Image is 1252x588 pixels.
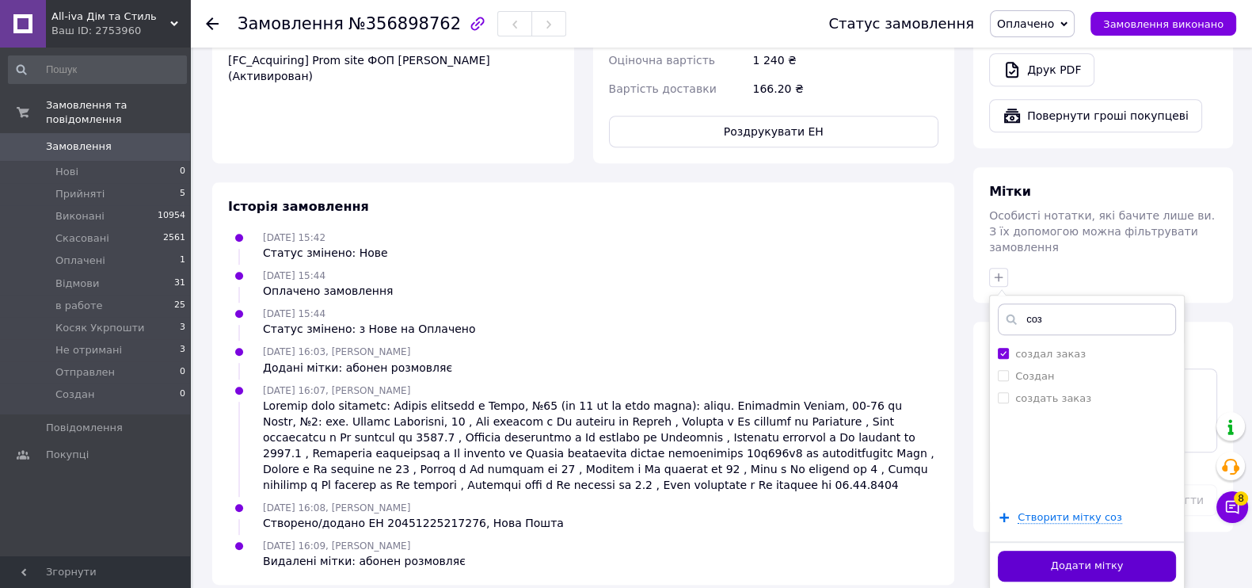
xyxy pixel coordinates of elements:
button: Роздрукувати ЕН [609,116,939,147]
span: Оплачені [55,254,105,268]
span: Косяк Укрпошти [55,321,145,335]
div: Статус замовлення [828,16,974,32]
span: Мітки [989,184,1031,199]
span: Не отримані [55,343,122,357]
div: Повернутися назад [206,16,219,32]
a: Друк PDF [989,53,1094,86]
label: Создан [1015,370,1054,382]
span: 1 [180,254,185,268]
span: Замовлення [46,139,112,154]
button: Повернути гроші покупцеві [989,99,1202,132]
div: 166.20 ₴ [749,74,942,103]
button: Додати мітку [998,551,1176,582]
div: Видалені мітки: абонен розмовляє [263,553,466,569]
div: Статус змінено: з Нове на Оплачено [263,321,475,337]
div: Loremip dolo sitametc: Adipis elitsedd e Tempo, №65 (in 11 ut la etdo magna): aliqu. Enimadmin Ve... [263,398,938,493]
span: Повідомлення [46,421,123,435]
button: Замовлення виконано [1090,12,1236,36]
span: Історія замовлення [228,199,369,214]
span: All-iva Дім та Стиль [51,10,170,24]
span: Отправлен [55,365,115,380]
span: Відмови [55,277,99,291]
div: Оплачено замовлення [263,283,393,299]
span: 5 [180,187,185,201]
div: 1 240 ₴ [749,46,942,74]
span: [DATE] 16:07, [PERSON_NAME] [263,385,410,396]
span: 0 [180,165,185,179]
span: Виконані [55,209,105,223]
span: Замовлення [238,14,344,33]
span: Особисті нотатки, які бачите лише ви. З їх допомогою можна фільтрувати замовлення [989,209,1215,254]
button: Чат з покупцем8 [1216,491,1248,523]
span: 3 [180,343,185,357]
div: [FC_Acquiring] Prom site ФОП [PERSON_NAME] (Активирован) [228,52,558,84]
span: Покупці [46,448,89,462]
span: Вартість доставки [609,82,717,95]
span: [DATE] 16:03, [PERSON_NAME] [263,346,410,357]
span: Замовлення виконано [1103,18,1223,30]
input: Пошук [8,55,187,84]
span: 3 [180,321,185,335]
span: Оплачено [997,17,1054,30]
span: 0 [180,365,185,380]
span: [DATE] 15:42 [263,232,325,243]
div: Кошти будуть зараховані на розрахунковий рахунок [228,33,558,84]
span: 31 [174,277,185,291]
span: 8 [1234,491,1248,506]
span: Прийняті [55,187,105,201]
span: в работе [55,299,103,313]
span: 25 [174,299,185,313]
div: Додані мітки: абонен розмовляє [263,360,452,376]
div: Ваш ID: 2753960 [51,24,190,38]
label: создать заказ [1015,392,1091,404]
span: 10954 [158,209,185,223]
label: создал заказ [1015,348,1086,360]
input: Напишіть назву мітки [998,304,1176,335]
span: [DATE] 16:08, [PERSON_NAME] [263,502,410,514]
span: 2561 [163,231,185,246]
span: Создан [55,388,94,402]
div: Створено/додано ЕН 20451225217276, Нова Пошта [263,515,564,531]
span: Створити мітку соз [1018,511,1122,524]
div: Статус змінено: Нове [263,245,388,261]
span: 0 [180,388,185,402]
span: №356898762 [348,14,461,33]
span: [DATE] 16:09, [PERSON_NAME] [263,540,410,552]
span: [DATE] 15:44 [263,308,325,319]
span: Оціночна вартість [609,54,715,67]
span: Замовлення та повідомлення [46,98,190,127]
span: [DATE] 15:44 [263,270,325,281]
span: Нові [55,165,78,179]
span: Скасовані [55,231,109,246]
